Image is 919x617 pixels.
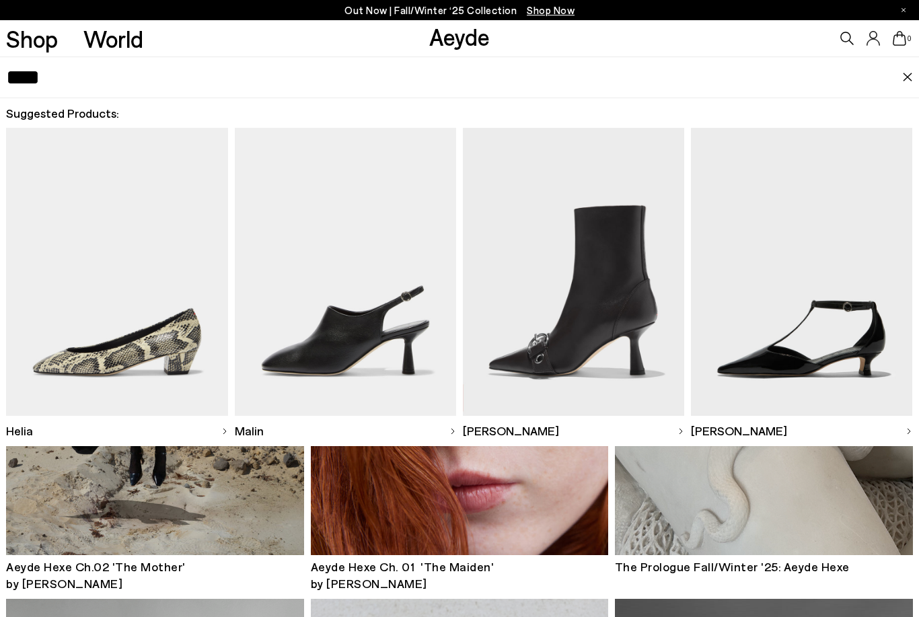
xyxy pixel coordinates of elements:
[6,105,912,122] h2: Suggested Products:
[311,559,494,591] span: Aeyde Hexe Ch. 01 'The Maiden' by [PERSON_NAME]
[691,416,913,446] a: [PERSON_NAME]
[235,128,457,416] img: Descriptive text
[235,416,457,446] a: Malin
[6,423,33,439] span: Helia
[615,559,850,574] span: The Prologue Fall/Winter '25: Aeyde Hexe
[83,27,143,50] a: World
[677,428,684,435] img: svg%3E
[463,416,685,446] a: [PERSON_NAME]
[902,73,913,82] img: close.svg
[235,423,264,439] span: Malin
[6,559,186,591] span: Aeyde Hexe Ch.02 'The Mother' by [PERSON_NAME]
[906,35,913,42] span: 0
[6,27,58,50] a: Shop
[344,2,575,19] p: Out Now | Fall/Winter ‘25 Collection
[463,128,685,416] img: Descriptive text
[463,423,559,439] span: [PERSON_NAME]
[6,416,228,446] a: Helia
[6,128,228,416] img: Descriptive text
[893,31,906,46] a: 0
[221,428,228,435] img: svg%3E
[429,22,490,50] a: Aeyde
[527,4,575,16] span: Navigate to /collections/new-in
[449,428,456,435] img: svg%3E
[691,423,787,439] span: [PERSON_NAME]
[691,128,913,416] img: Descriptive text
[906,428,912,435] img: svg%3E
